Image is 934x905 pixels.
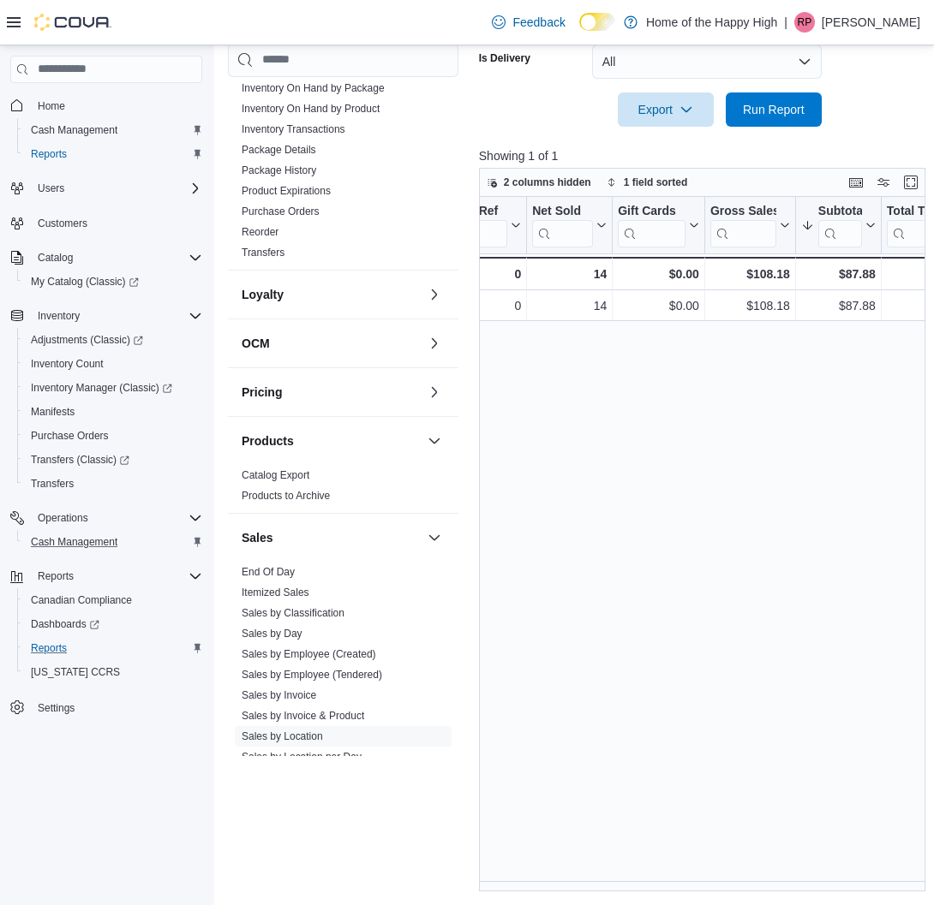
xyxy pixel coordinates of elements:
[242,469,309,481] a: Catalog Export
[3,176,209,200] button: Users
[24,378,202,398] span: Inventory Manager (Classic)
[31,306,87,326] button: Inventory
[31,123,117,137] span: Cash Management
[17,270,209,294] a: My Catalog (Classic)
[24,662,127,682] a: [US_STATE] CCRS
[784,12,787,33] p: |
[628,92,703,127] span: Export
[31,213,94,234] a: Customers
[532,264,607,284] div: 14
[579,31,580,32] span: Dark Mode
[38,182,64,195] span: Users
[242,123,345,135] a: Inventory Transactions
[424,284,445,305] button: Loyalty
[532,203,607,247] button: Net Sold
[242,144,316,156] a: Package Details
[428,203,507,247] div: Invoices Ref
[618,203,699,247] button: Gift Cards
[242,627,302,640] span: Sales by Day
[17,376,209,400] a: Inventory Manager (Classic)
[17,588,209,612] button: Canadian Compliance
[242,432,421,450] button: Products
[242,529,421,546] button: Sales
[873,172,894,193] button: Display options
[3,304,209,328] button: Inventory
[242,122,345,136] span: Inventory Transactions
[3,211,209,235] button: Customers
[31,566,202,586] span: Reports
[242,710,364,722] a: Sales by Invoice & Product
[822,12,920,33] p: [PERSON_NAME]
[38,569,74,583] span: Reports
[424,527,445,548] button: Sales
[31,617,99,631] span: Dashboards
[801,295,876,316] div: $87.88
[3,93,209,118] button: Home
[31,696,202,717] span: Settings
[24,271,202,292] span: My Catalog (Classic)
[242,164,316,176] a: Package History
[31,333,143,347] span: Adjustments (Classic)
[242,226,278,238] a: Reorder
[17,530,209,554] button: Cash Management
[242,529,273,546] h3: Sales
[532,295,607,316] div: 14
[801,203,876,247] button: Subtotal
[242,102,380,116] span: Inventory On Hand by Product
[242,729,323,743] span: Sales by Location
[242,669,382,681] a: Sales by Employee (Tendered)
[242,586,309,598] a: Itemized Sales
[242,668,382,682] span: Sales by Employee (Tendered)
[3,694,209,719] button: Settings
[646,12,777,33] p: Home of the Happy High
[242,730,323,742] a: Sales by Location
[31,477,74,491] span: Transfers
[31,665,120,679] span: [US_STATE] CCRS
[504,176,591,189] span: 2 columns hidden
[242,164,316,177] span: Package History
[618,203,686,247] div: Gift Card Sales
[242,286,284,303] h3: Loyalty
[228,562,458,856] div: Sales
[818,203,862,247] div: Subtotal
[801,264,876,284] div: $87.88
[242,384,282,401] h3: Pricing
[479,147,931,164] p: Showing 1 of 1
[3,564,209,588] button: Reports
[24,354,202,374] span: Inventory Count
[480,172,598,193] button: 2 columns hidden
[592,45,822,79] button: All
[479,51,530,65] label: Is Delivery
[242,648,376,660] a: Sales by Employee (Created)
[38,99,65,113] span: Home
[17,472,209,496] button: Transfers
[242,205,320,217] a: Purchase Orders
[31,429,109,443] span: Purchase Orders
[24,473,202,494] span: Transfers
[17,636,209,660] button: Reports
[242,586,309,599] span: Itemized Sales
[424,382,445,402] button: Pricing
[31,508,202,528] span: Operations
[618,92,714,127] button: Export
[31,275,139,289] span: My Catalog (Classic)
[710,203,776,219] div: Gross Sales
[38,309,80,323] span: Inventory
[242,185,331,197] a: Product Expirations
[242,468,309,482] span: Catalog Export
[24,590,202,610] span: Canadian Compliance
[24,614,202,634] span: Dashboards
[242,184,331,198] span: Product Expirations
[31,212,202,234] span: Customers
[242,205,320,218] span: Purchase Orders
[17,328,209,352] a: Adjustments (Classic)
[31,566,81,586] button: Reports
[424,431,445,451] button: Products
[242,490,330,502] a: Products to Archive
[31,453,129,467] span: Transfers (Classic)
[242,689,316,701] a: Sales by Invoice
[24,638,74,658] a: Reports
[798,12,812,33] span: RP
[624,176,688,189] span: 1 field sorted
[532,203,593,219] div: Net Sold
